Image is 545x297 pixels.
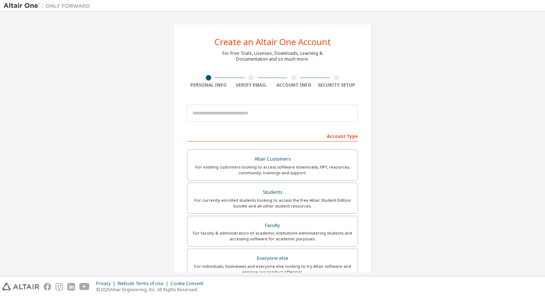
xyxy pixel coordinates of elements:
div: Account Type [187,130,358,141]
div: Security Setup [315,82,358,88]
div: For existing customers looking to access software downloads, HPC resources, community, trainings ... [192,164,353,176]
img: instagram.svg [56,283,63,291]
div: Personal Info [187,82,230,88]
img: Altair One [4,2,94,9]
div: Cookie Consent [170,281,208,287]
div: Account Info [272,82,315,88]
img: youtube.svg [79,283,90,291]
div: Altair Customers [192,154,353,164]
p: © 2025 Altair Engineering, Inc. All Rights Reserved. [96,287,208,293]
div: Students [192,187,353,197]
div: Verify Email [230,82,273,88]
div: Privacy [96,281,118,287]
div: Faculty [192,220,353,231]
div: Create an Altair One Account [214,38,331,46]
div: For individuals, businesses and everyone else looking to try Altair software and explore our prod... [192,263,353,275]
div: Everyone else [192,253,353,263]
img: altair_logo.svg [2,283,39,291]
img: facebook.svg [44,283,51,291]
img: linkedin.svg [67,283,75,291]
div: For currently enrolled students looking to access the free Altair Student Edition bundle and all ... [192,197,353,209]
div: Website Terms of Use [118,281,170,287]
div: For Free Trials, Licenses, Downloads, Learning & Documentation and so much more. [222,51,323,62]
div: For faculty & administrators of academic institutions administering students and accessing softwa... [192,230,353,242]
